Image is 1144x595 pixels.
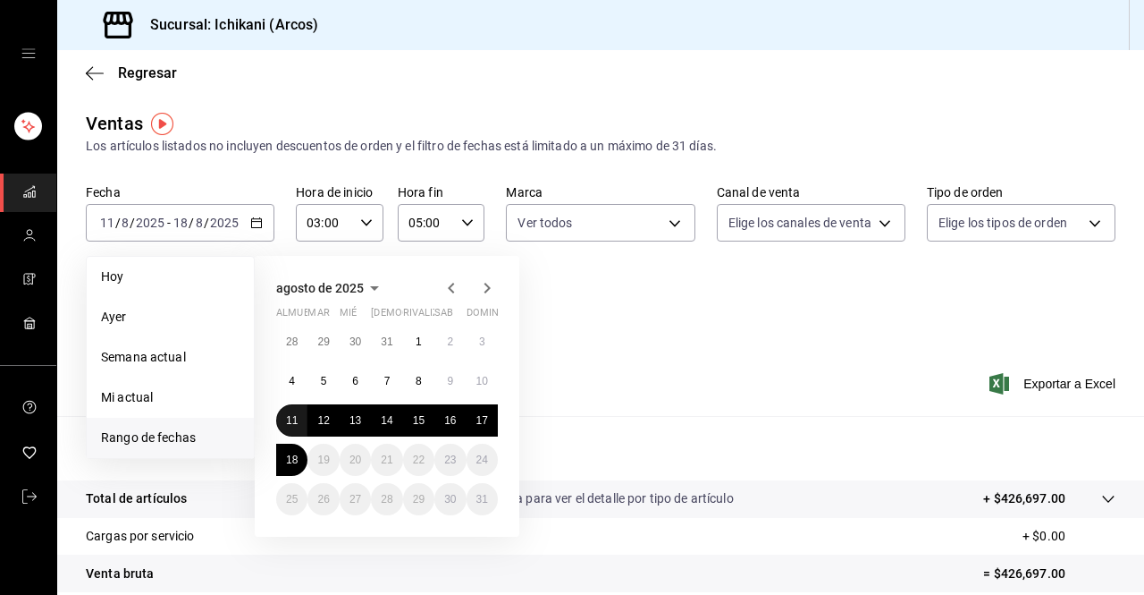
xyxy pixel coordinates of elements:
abbr: 27 de agosto de 2025 [349,493,361,506]
button: 12 de agosto de 2025 [307,404,339,437]
button: 24 de agosto de 2025 [467,444,498,476]
font: 21 [381,454,392,466]
font: 24 [476,454,488,466]
font: 11 [286,414,298,427]
abbr: 11 de agosto de 2025 [286,414,298,427]
button: 17 de agosto de 2025 [467,404,498,437]
font: = $426,697.00 [983,566,1065,581]
abbr: 31 de agosto de 2025 [476,493,488,506]
font: 20 [349,454,361,466]
font: mar [307,307,329,319]
font: Regresar [118,64,177,81]
abbr: 10 de agosto de 2025 [476,375,488,387]
font: 13 [349,414,361,427]
abbr: 13 de agosto de 2025 [349,414,361,427]
abbr: 7 de agosto de 2025 [384,375,391,387]
button: 11 de agosto de 2025 [276,404,307,437]
font: 31 [476,493,488,506]
font: 14 [381,414,392,427]
font: 16 [444,414,456,427]
button: 2 de agosto de 2025 [434,326,466,358]
font: 5 [321,375,327,387]
input: ---- [209,216,240,230]
font: 30 [444,493,456,506]
font: rivalizar [403,307,452,319]
abbr: 18 de agosto de 2025 [286,454,298,466]
abbr: 31 de julio de 2025 [381,336,392,348]
input: -- [99,216,115,230]
button: 28 de agosto de 2025 [371,483,402,515]
button: 28 de julio de 2025 [276,326,307,358]
font: 3 [479,336,485,348]
img: Marcador de información sobre herramientas [151,113,173,135]
button: 27 de agosto de 2025 [340,483,371,515]
button: 29 de agosto de 2025 [403,483,434,515]
abbr: 26 de agosto de 2025 [317,493,329,506]
button: 7 de agosto de 2025 [371,365,402,397]
button: 19 de agosto de 2025 [307,444,339,476]
font: 1 [416,336,422,348]
font: Marca [506,185,543,200]
input: ---- [135,216,165,230]
font: 4 [289,375,295,387]
abbr: 14 de agosto de 2025 [381,414,392,427]
abbr: martes [307,307,329,326]
font: Da clic en la fila para ver el detalle por tipo de artículo [437,491,734,506]
abbr: 2 de agosto de 2025 [447,336,453,348]
button: 18 de agosto de 2025 [276,444,307,476]
font: [DEMOGRAPHIC_DATA] [371,307,476,319]
abbr: 15 de agosto de 2025 [413,414,425,427]
abbr: 12 de agosto de 2025 [317,414,329,427]
button: 15 de agosto de 2025 [403,404,434,437]
button: 22 de agosto de 2025 [403,444,434,476]
abbr: lunes [276,307,329,326]
abbr: 1 de agosto de 2025 [416,336,422,348]
font: 12 [317,414,329,427]
font: 17 [476,414,488,427]
button: 1 de agosto de 2025 [403,326,434,358]
font: 28 [286,336,298,348]
font: 8 [416,375,422,387]
font: 10 [476,375,488,387]
abbr: jueves [371,307,476,326]
abbr: 21 de agosto de 2025 [381,454,392,466]
font: + $426,697.00 [983,491,1065,506]
abbr: 23 de agosto de 2025 [444,454,456,466]
font: 15 [413,414,425,427]
button: 21 de agosto de 2025 [371,444,402,476]
button: 31 de julio de 2025 [371,326,402,358]
button: 9 de agosto de 2025 [434,365,466,397]
abbr: viernes [403,307,452,326]
abbr: 5 de agosto de 2025 [321,375,327,387]
font: + $0.00 [1022,529,1065,543]
button: cajón abierto [21,47,36,61]
font: agosto de 2025 [276,281,364,295]
font: Cargas por servicio [86,529,195,543]
button: 26 de agosto de 2025 [307,483,339,515]
abbr: 25 de agosto de 2025 [286,493,298,506]
button: 6 de agosto de 2025 [340,365,371,397]
font: Ver todos [517,216,572,230]
font: 6 [352,375,358,387]
abbr: 6 de agosto de 2025 [352,375,358,387]
abbr: 28 de julio de 2025 [286,336,298,348]
font: 9 [447,375,453,387]
button: Regresar [86,64,177,81]
font: / [204,216,209,230]
font: almuerzo [276,307,329,319]
button: 13 de agosto de 2025 [340,404,371,437]
font: Ayer [101,310,127,324]
font: Canal de venta [717,185,801,200]
font: 28 [381,493,392,506]
font: 31 [381,336,392,348]
button: 4 de agosto de 2025 [276,365,307,397]
font: dominio [467,307,509,319]
font: 19 [317,454,329,466]
font: Elige los canales de venta [728,216,871,230]
abbr: sábado [434,307,453,326]
font: Exportar a Excel [1023,377,1115,391]
button: 25 de agosto de 2025 [276,483,307,515]
font: Hora fin [398,185,443,200]
font: Rango de fechas [101,430,196,445]
input: -- [195,216,204,230]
